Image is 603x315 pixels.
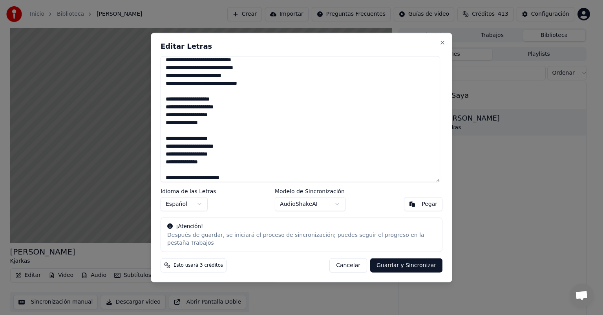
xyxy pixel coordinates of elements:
div: Después de guardar, se iniciará el proceso de sincronización; puedes seguir el progreso en la pes... [167,231,436,247]
button: Pegar [404,197,442,211]
button: Guardar y Sincronizar [370,258,442,272]
label: Idioma de las Letras [161,188,216,194]
label: Modelo de Sincronización [275,188,345,194]
div: ¡Atención! [167,222,436,230]
h2: Editar Letras [161,43,442,50]
span: Esto usará 3 créditos [174,262,223,268]
button: Cancelar [329,258,367,272]
div: Pegar [422,200,437,208]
